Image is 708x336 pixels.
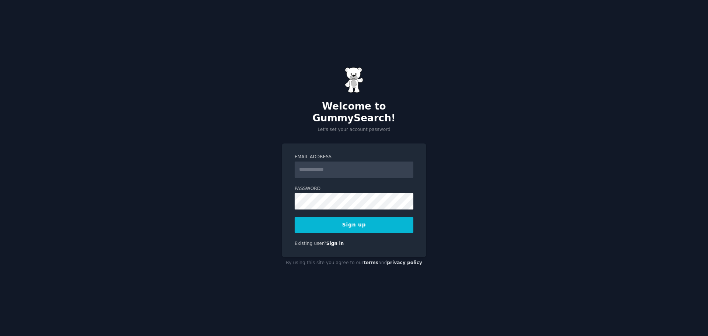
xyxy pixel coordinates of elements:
[295,186,413,192] label: Password
[295,217,413,233] button: Sign up
[387,260,422,265] a: privacy policy
[345,67,363,93] img: Gummy Bear
[282,101,426,124] h2: Welcome to GummySearch!
[282,257,426,269] div: By using this site you agree to our and
[295,154,413,160] label: Email Address
[364,260,378,265] a: terms
[326,241,344,246] a: Sign in
[295,241,326,246] span: Existing user?
[282,127,426,133] p: Let's set your account password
